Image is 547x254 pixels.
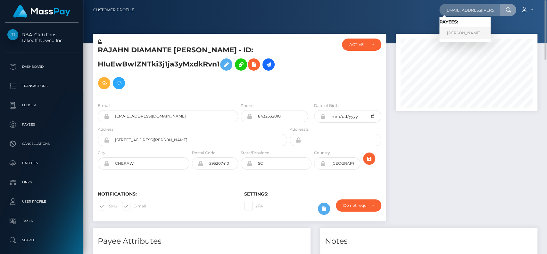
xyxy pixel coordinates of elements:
[325,236,533,247] h4: Notes
[7,120,76,129] p: Payees
[7,139,76,149] p: Cancellations
[98,103,110,109] label: E-mail
[7,81,76,91] p: Transactions
[343,203,366,208] div: Do not require
[290,127,309,132] label: Address 2
[98,202,117,210] label: SMS
[7,235,76,245] p: Search
[98,150,105,156] label: City
[7,158,76,168] p: Batches
[5,59,79,75] a: Dashboard
[5,117,79,133] a: Payees
[241,150,269,156] label: State/Province
[93,3,134,17] a: Customer Profile
[7,216,76,226] p: Taxes
[98,191,235,197] h6: Notifications:
[342,39,381,51] button: ACTIVE
[7,178,76,187] p: Links
[5,78,79,94] a: Transactions
[98,127,113,132] label: Address
[314,103,339,109] label: Date of Birth
[5,32,79,43] span: DBA: Club Fans Takeoff Newco Inc
[314,150,330,156] label: Country
[5,97,79,113] a: Ledger
[336,199,381,212] button: Do not require
[262,58,275,71] a: Initiate Payout
[5,155,79,171] a: Batches
[241,103,253,109] label: Phone
[5,213,79,229] a: Taxes
[5,136,79,152] a: Cancellations
[7,101,76,110] p: Ledger
[244,191,381,197] h6: Settings:
[7,29,18,40] img: Takeoff Newco Inc
[122,202,146,210] label: E-mail
[192,150,215,156] label: Postal Code
[439,19,491,25] h6: Payees:
[98,236,306,247] h4: Payee Attributes
[349,42,366,47] div: ACTIVE
[5,194,79,210] a: User Profile
[439,27,491,39] a: [PERSON_NAME]
[5,232,79,248] a: Search
[5,174,79,190] a: Links
[7,197,76,206] p: User Profile
[244,202,263,210] label: 2FA
[13,5,70,18] img: MassPay Logo
[7,62,76,72] p: Dashboard
[98,45,284,92] h5: RAJAHN DIAMANTE [PERSON_NAME] - ID: HIuEwBwIZNTki3j1ja3yMxdkRvn1
[439,4,500,16] input: Search...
